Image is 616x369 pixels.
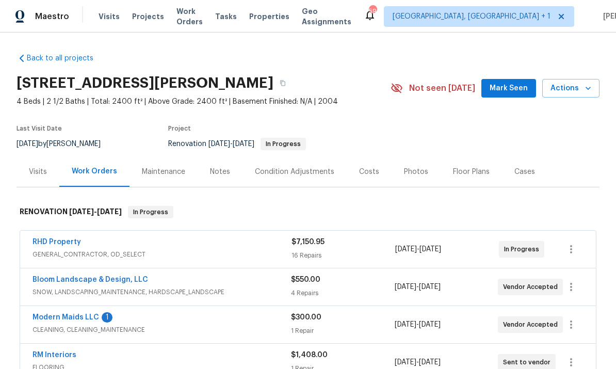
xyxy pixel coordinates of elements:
[33,238,81,246] a: RHD Property
[514,167,535,177] div: Cases
[97,208,122,215] span: [DATE]
[503,319,562,330] span: Vendor Accepted
[359,167,379,177] div: Costs
[69,208,94,215] span: [DATE]
[291,276,320,283] span: $550.00
[419,283,441,291] span: [DATE]
[176,6,203,27] span: Work Orders
[142,167,185,177] div: Maintenance
[395,359,416,366] span: [DATE]
[129,207,172,217] span: In Progress
[33,351,76,359] a: RM Interiors
[273,74,292,92] button: Copy Address
[395,244,441,254] span: -
[17,78,273,88] h2: [STREET_ADDRESS][PERSON_NAME]
[35,11,69,22] span: Maestro
[210,167,230,177] div: Notes
[404,167,428,177] div: Photos
[291,238,325,246] span: $7,150.95
[291,288,394,298] div: 4 Repairs
[33,249,291,260] span: GENERAL_CONTRACTOR, OD_SELECT
[208,140,230,148] span: [DATE]
[17,53,116,63] a: Back to all projects
[249,11,289,22] span: Properties
[17,140,38,148] span: [DATE]
[17,125,62,132] span: Last Visit Date
[291,250,395,261] div: 16 Repairs
[20,206,122,218] h6: RENOVATION
[550,82,591,95] span: Actions
[453,167,490,177] div: Floor Plans
[291,351,328,359] span: $1,408.00
[168,125,191,132] span: Project
[369,6,376,17] div: 59
[132,11,164,22] span: Projects
[395,283,416,291] span: [DATE]
[17,97,391,107] span: 4 Beds | 2 1/2 Baths | Total: 2400 ft² | Above Grade: 2400 ft² | Basement Finished: N/A | 2004
[262,141,305,147] span: In Progress
[99,11,120,22] span: Visits
[291,326,394,336] div: 1 Repair
[33,325,291,335] span: CLEANING, CLEANING_MAINTENANCE
[395,357,441,367] span: -
[503,282,562,292] span: Vendor Accepted
[395,282,441,292] span: -
[504,244,543,254] span: In Progress
[33,287,291,297] span: SNOW, LANDSCAPING_MAINTENANCE, HARDSCAPE_LANDSCAPE
[29,167,47,177] div: Visits
[393,11,550,22] span: [GEOGRAPHIC_DATA], [GEOGRAPHIC_DATA] + 1
[302,6,351,27] span: Geo Assignments
[395,321,416,328] span: [DATE]
[490,82,528,95] span: Mark Seen
[409,83,475,93] span: Not seen [DATE]
[215,13,237,20] span: Tasks
[168,140,306,148] span: Renovation
[17,138,113,150] div: by [PERSON_NAME]
[419,246,441,253] span: [DATE]
[503,357,555,367] span: Sent to vendor
[33,276,148,283] a: Bloom Landscape & Design, LLC
[102,312,112,323] div: 1
[395,319,441,330] span: -
[395,246,417,253] span: [DATE]
[542,79,599,98] button: Actions
[419,321,441,328] span: [DATE]
[255,167,334,177] div: Condition Adjustments
[419,359,441,366] span: [DATE]
[72,166,117,177] div: Work Orders
[33,314,99,321] a: Modern Maids LLC
[481,79,536,98] button: Mark Seen
[69,208,122,215] span: -
[233,140,254,148] span: [DATE]
[17,196,599,229] div: RENOVATION [DATE]-[DATE]In Progress
[208,140,254,148] span: -
[291,314,321,321] span: $300.00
